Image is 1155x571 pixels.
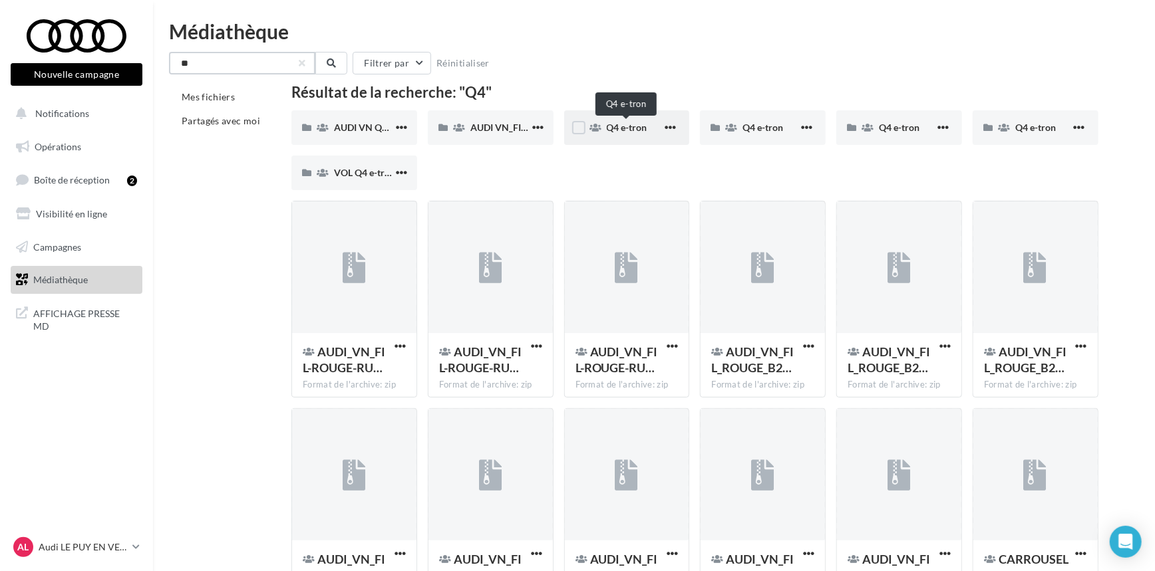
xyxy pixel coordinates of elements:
[8,233,145,261] a: Campagnes
[607,122,647,133] span: Q4 e-tron
[984,379,1087,391] div: Format de l'archive: zip
[334,167,395,178] span: VOL Q4 e-tron
[33,304,137,333] span: AFFICHAGE PRESSE MD
[11,63,142,86] button: Nouvelle campagne
[1110,526,1142,558] div: Open Intercom Messenger
[8,266,145,294] a: Médiathèque
[8,133,145,161] a: Opérations
[353,52,431,74] button: Filtrer par
[439,344,522,375] span: AUDI_VN_FIL-ROUGE-RUN-OUT_B2B_Q4_VOL-15s_LINKEDIN
[742,122,783,133] span: Q4 e-tron
[1015,122,1056,133] span: Q4 e-tron
[439,379,542,391] div: Format de l'archive: zip
[879,122,919,133] span: Q4 e-tron
[8,200,145,228] a: Visibilité en ligne
[39,540,127,554] p: Audi LE PUY EN VELAY
[182,115,260,126] span: Partagés avec moi
[182,91,235,102] span: Mes fichiers
[34,174,110,185] span: Boîte de réception
[36,208,107,219] span: Visibilité en ligne
[127,175,137,186] div: 2
[595,92,657,116] div: Q4 e-tron
[711,379,814,391] div: Format de l'archive: zip
[8,166,145,194] a: Boîte de réception2
[35,108,89,119] span: Notifications
[291,85,1098,100] div: Résultat de la recherche: "Q4"
[18,540,29,554] span: AL
[33,241,81,252] span: Campagnes
[8,100,140,128] button: Notifications
[984,344,1067,375] span: AUDI_VN_FIL_ROUGE_B2B_Q4-etron_POSTLINK_CARRE_META
[33,274,88,285] span: Médiathèque
[431,55,495,71] button: Réinitialiser
[169,21,1139,41] div: Médiathèque
[576,379,679,391] div: Format de l'archive: zip
[848,379,951,391] div: Format de l'archive: zip
[334,122,458,133] span: AUDI VN Q4 e-tron sans offre
[303,344,385,375] span: AUDI_VN_FIL-ROUGE-RUN-OUT_B2B_Q4_VOL-10s_META
[576,344,658,375] span: AUDI_VN_FIL-ROUGE-RUN-OUT_B2B_Q4_VOL-15s_META
[711,344,794,375] span: AUDI_VN_FIL_ROUGE_B2B_Q4-etron_CARROUSEL_CARRE_META
[11,534,142,560] a: AL Audi LE PUY EN VELAY
[848,344,930,375] span: AUDI_VN_FIL_ROUGE_B2B_Q4-etron_CARROUSEL_STORY_META
[8,299,145,338] a: AFFICHAGE PRESSE MD
[35,141,81,152] span: Opérations
[303,379,406,391] div: Format de l'archive: zip
[470,122,597,133] span: AUDI VN_FIL ROUGE_B2B_Q4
